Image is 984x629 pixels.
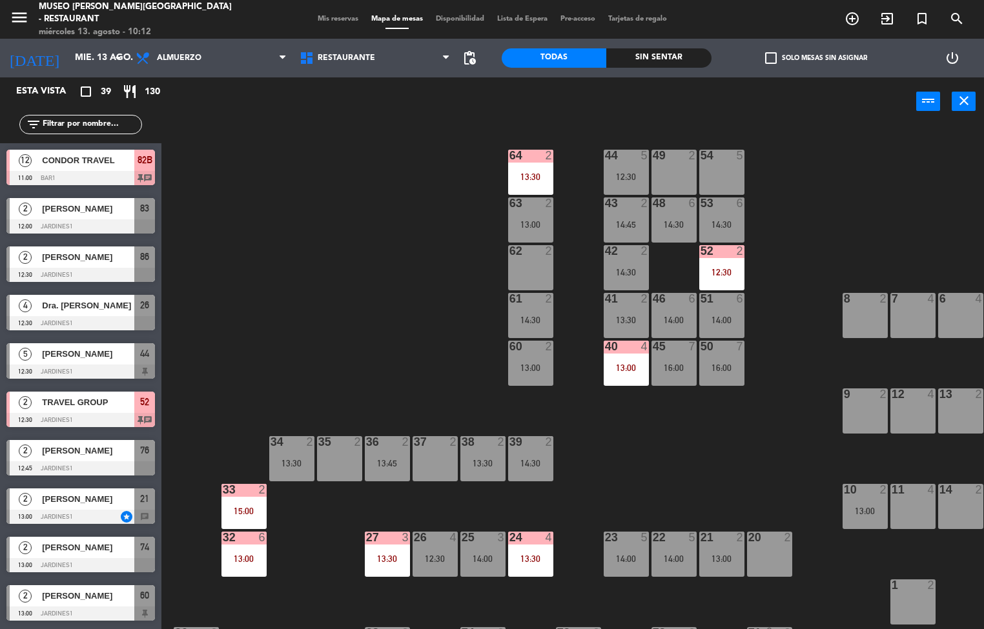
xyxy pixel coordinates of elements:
[462,532,462,543] div: 25
[688,532,696,543] div: 5
[688,293,696,305] div: 6
[701,532,701,543] div: 21
[701,150,701,161] div: 54
[765,52,867,64] label: Solo mesas sin asignar
[366,532,367,543] div: 27
[509,436,510,448] div: 39
[545,150,553,161] div: 2
[641,293,648,305] div: 2
[19,541,32,554] span: 2
[42,444,134,457] span: [PERSON_NAME]
[110,50,126,66] i: arrow_drop_down
[641,197,648,209] div: 2
[921,93,936,108] i: power_input
[509,150,510,161] div: 64
[949,11,965,26] i: search
[311,15,365,23] span: Mis reservas
[604,172,649,181] div: 12:30
[318,436,319,448] div: 35
[975,388,983,400] div: 2
[641,532,648,543] div: 5
[845,11,860,26] i: add_circle_outline
[140,588,149,603] span: 60
[916,92,940,111] button: power_input
[545,197,553,209] div: 2
[306,436,314,448] div: 2
[545,532,553,543] div: 4
[688,341,696,352] div: 7
[10,8,29,32] button: menu
[879,11,895,26] i: exit_to_app
[879,484,887,495] div: 2
[157,54,201,63] span: Almuerzo
[736,293,744,305] div: 6
[641,245,648,257] div: 2
[318,54,375,63] span: Restaurante
[651,363,697,372] div: 16:00
[19,299,32,312] span: 4
[140,297,149,313] span: 26
[271,436,271,448] div: 34
[19,444,32,457] span: 2
[402,532,409,543] div: 3
[748,532,749,543] div: 20
[508,363,553,372] div: 13:00
[843,506,888,515] div: 13:00
[140,443,149,458] span: 76
[604,268,649,277] div: 14:30
[122,84,138,99] i: restaurant
[975,484,983,495] div: 2
[258,532,266,543] div: 6
[604,554,649,563] div: 14:00
[508,220,553,229] div: 13:00
[509,293,510,305] div: 61
[39,1,236,26] div: Museo [PERSON_NAME][GEOGRAPHIC_DATA] - Restaurant
[365,554,410,563] div: 13:30
[784,532,792,543] div: 2
[879,388,887,400] div: 2
[42,299,134,312] span: Dra. [PERSON_NAME]
[945,50,960,66] i: power_settings_new
[429,15,491,23] span: Disponibilidad
[462,436,462,448] div: 38
[42,589,134,603] span: [PERSON_NAME]
[10,8,29,27] i: menu
[927,579,935,591] div: 2
[699,268,744,277] div: 12:30
[221,554,267,563] div: 13:00
[449,532,457,543] div: 4
[491,15,554,23] span: Lista de Espera
[701,293,701,305] div: 51
[651,554,697,563] div: 14:00
[509,532,510,543] div: 24
[509,245,510,257] div: 62
[140,394,149,410] span: 52
[892,388,892,400] div: 12
[545,293,553,305] div: 2
[365,459,410,468] div: 13:45
[699,220,744,229] div: 14:30
[892,293,892,305] div: 7
[509,341,510,352] div: 60
[19,154,32,167] span: 12
[509,197,510,209] div: 63
[508,554,553,563] div: 13:30
[19,396,32,409] span: 2
[927,293,935,305] div: 4
[42,347,134,361] span: [PERSON_NAME]
[545,341,553,352] div: 2
[765,52,777,64] span: check_box_outline_blank
[366,436,367,448] div: 36
[736,245,744,257] div: 2
[508,315,553,324] div: 14:30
